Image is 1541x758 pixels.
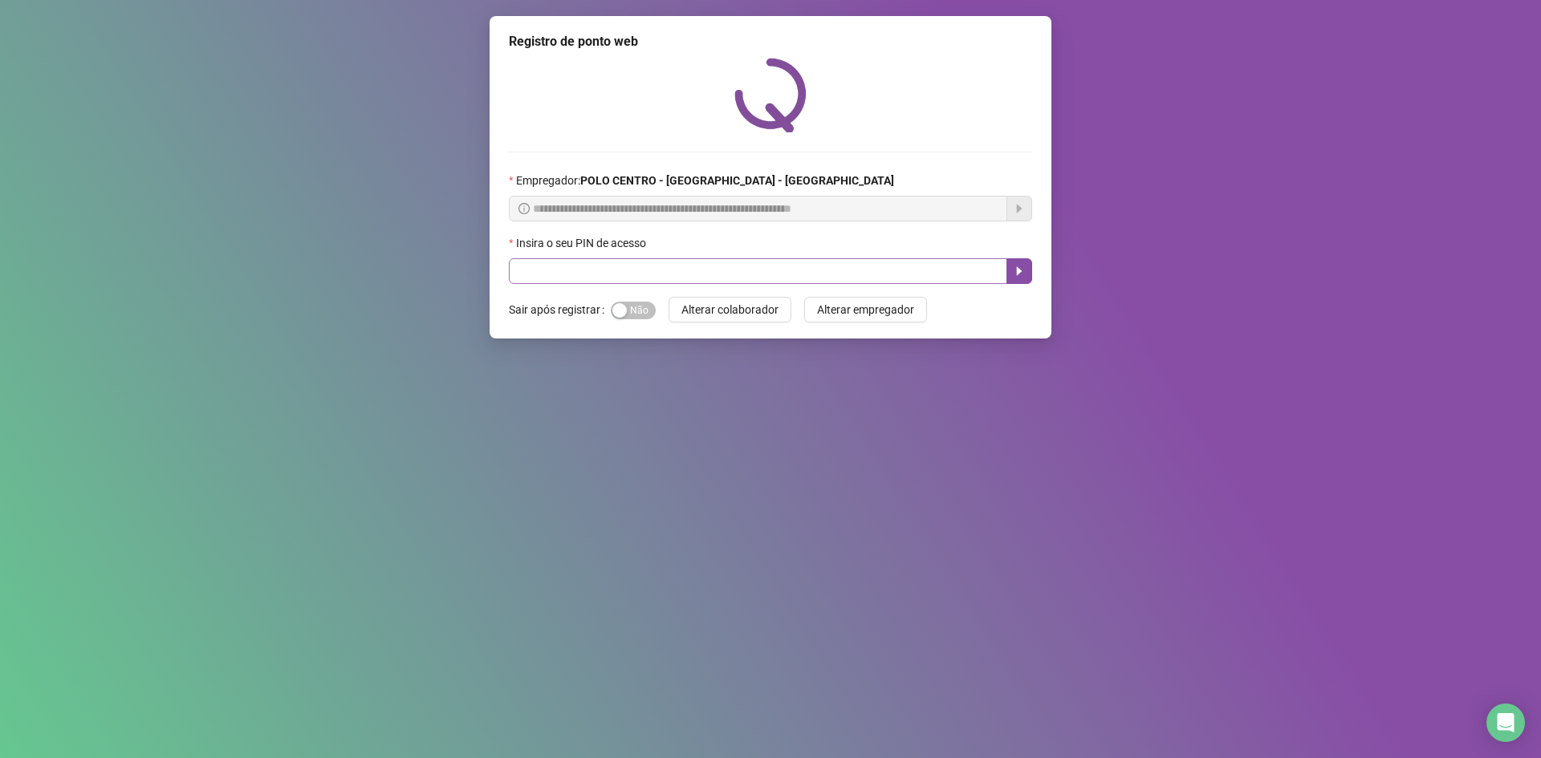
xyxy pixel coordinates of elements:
span: Alterar empregador [817,301,914,318]
div: Registro de ponto web [509,32,1032,51]
label: Insira o seu PIN de acesso [509,234,657,252]
img: QRPoint [734,58,807,132]
div: Open Intercom Messenger [1486,703,1525,742]
button: Alterar colaborador [669,297,791,322]
span: Empregador : [516,172,894,189]
span: info-circle [518,203,530,214]
span: caret-right [1013,265,1026,278]
strong: POLO CENTRO - [GEOGRAPHIC_DATA] - [GEOGRAPHIC_DATA] [580,174,894,187]
button: Alterar empregador [804,297,927,322]
span: Alterar colaborador [681,301,779,318]
label: Sair após registrar [509,297,611,322]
